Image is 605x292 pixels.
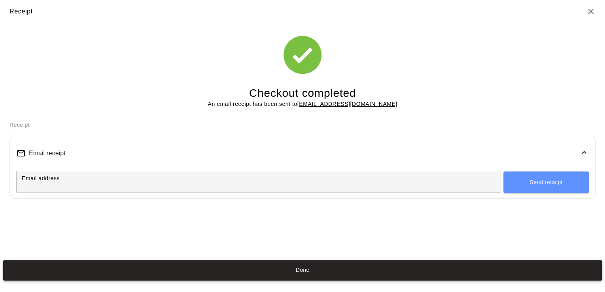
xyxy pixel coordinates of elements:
[586,7,596,16] button: Close
[29,150,65,157] span: Email receipt
[297,101,397,107] u: [EMAIL_ADDRESS][DOMAIN_NAME]
[503,171,589,193] button: Send receipt
[208,100,397,108] p: An email receipt has been sent to
[9,6,33,17] div: Receipt
[249,87,356,100] h4: Checkout completed
[9,121,596,129] p: Receipt
[3,260,602,281] button: Done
